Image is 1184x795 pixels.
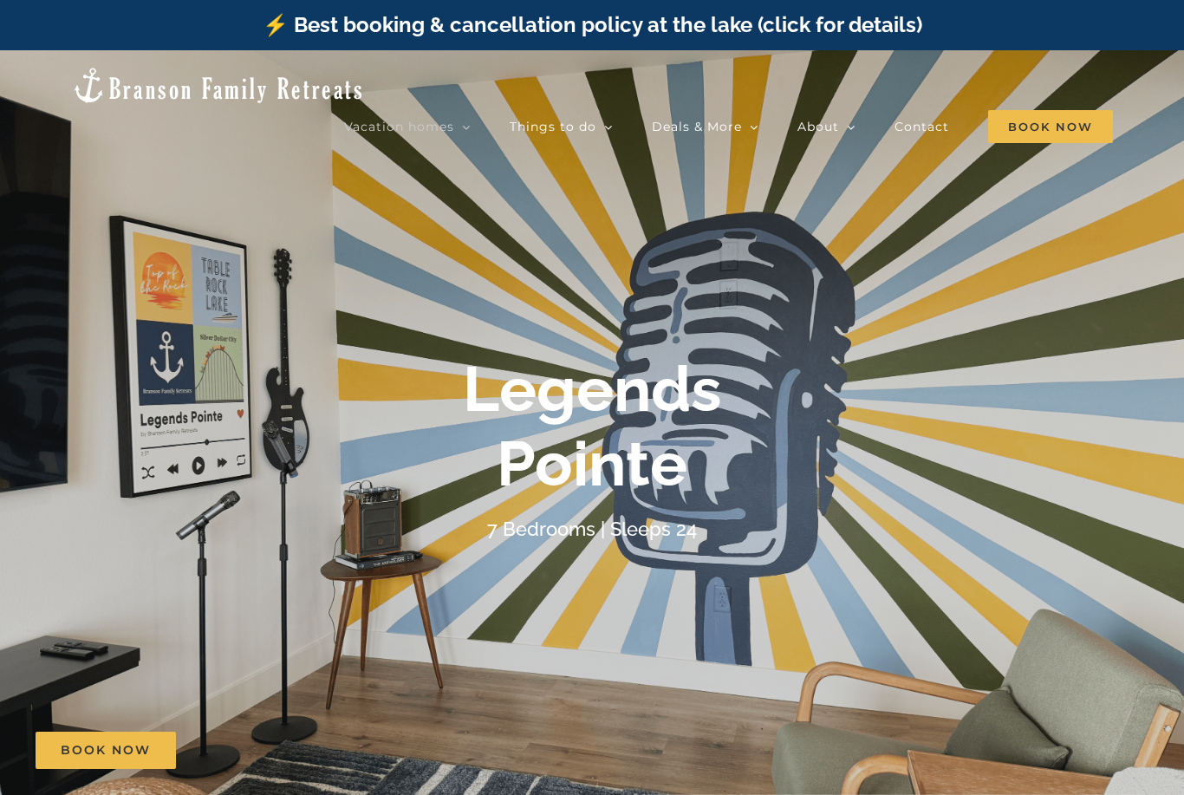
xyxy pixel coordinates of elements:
a: Vacation homes [344,109,471,144]
img: Branson Family Retreats Logo [71,66,365,105]
a: Contact [895,109,949,144]
a: Book Now [36,732,176,769]
a: ⚡️ Best booking & cancellation policy at the lake (click for details) [263,12,922,37]
h4: 7 Bedrooms | Sleeps 24 [487,518,697,540]
a: Things to do [510,109,613,144]
a: Deals & More [652,109,758,144]
span: Vacation homes [344,121,454,133]
b: Legends Pointe [463,352,722,500]
span: Book Now [988,110,1113,143]
span: About [797,121,839,133]
a: About [797,109,855,144]
span: Contact [895,121,949,133]
span: Book Now [61,743,151,758]
nav: Main Menu [344,109,1113,144]
span: Things to do [510,121,596,133]
span: Deals & More [652,121,742,133]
